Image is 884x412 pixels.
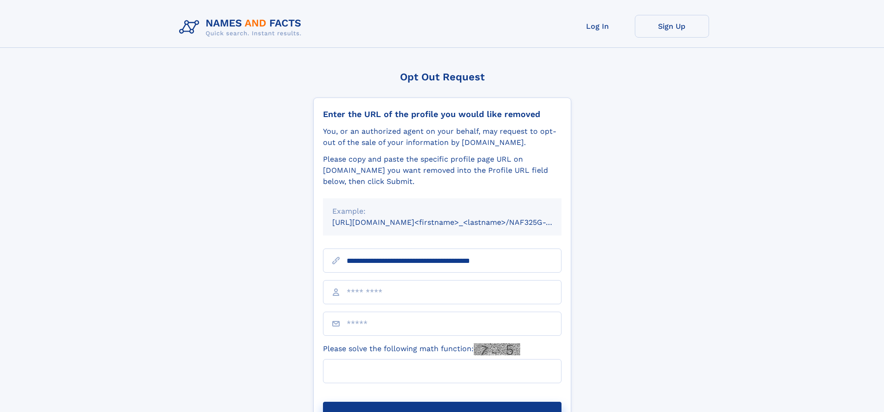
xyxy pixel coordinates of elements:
small: [URL][DOMAIN_NAME]<firstname>_<lastname>/NAF325G-xxxxxxxx [332,218,579,227]
div: Example: [332,206,552,217]
div: Please copy and paste the specific profile page URL on [DOMAIN_NAME] you want removed into the Pr... [323,154,561,187]
img: Logo Names and Facts [175,15,309,40]
label: Please solve the following math function: [323,343,520,355]
a: Sign Up [635,15,709,38]
div: Opt Out Request [313,71,571,83]
a: Log In [561,15,635,38]
div: Enter the URL of the profile you would like removed [323,109,561,119]
div: You, or an authorized agent on your behalf, may request to opt-out of the sale of your informatio... [323,126,561,148]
